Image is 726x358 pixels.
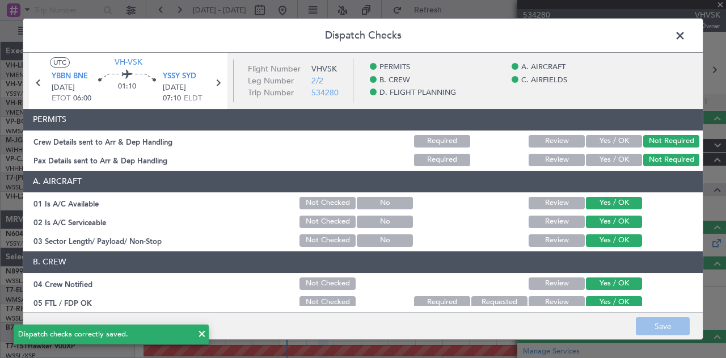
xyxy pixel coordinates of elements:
[23,19,703,53] header: Dispatch Checks
[529,197,585,209] button: Review
[643,154,699,166] button: Not Required
[586,135,642,148] button: Yes / OK
[18,329,192,340] div: Dispatch checks correctly saved.
[521,62,565,73] span: A. AIRCRAFT
[471,296,527,309] button: Requested
[586,197,642,209] button: Yes / OK
[521,75,567,86] span: C. AIRFIELDS
[529,154,585,166] button: Review
[586,154,642,166] button: Yes / OK
[529,135,585,148] button: Review
[586,296,642,309] button: Yes / OK
[529,234,585,247] button: Review
[643,135,699,148] button: Not Required
[586,277,642,290] button: Yes / OK
[586,216,642,228] button: Yes / OK
[529,277,585,290] button: Review
[586,234,642,247] button: Yes / OK
[529,216,585,228] button: Review
[529,296,585,309] button: Review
